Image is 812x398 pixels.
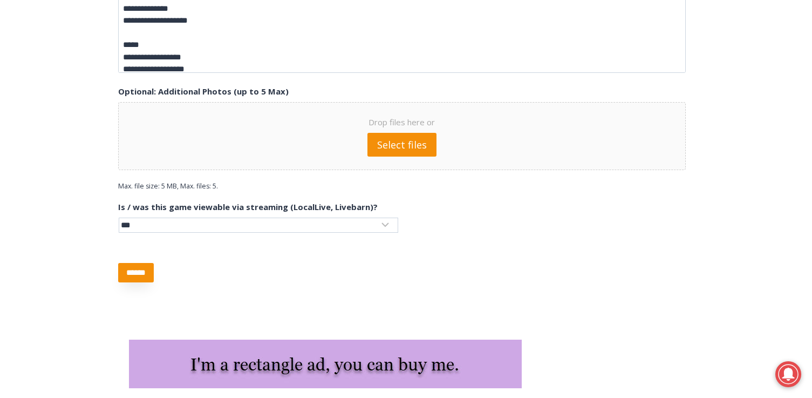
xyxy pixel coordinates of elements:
label: Optional: Additional Photos (up to 5 Max) [118,86,289,97]
span: Drop files here or [132,116,672,129]
div: "[PERSON_NAME] and I covered the [DATE] Parade, which was a really eye opening experience as I ha... [272,1,510,105]
a: Intern @ [DOMAIN_NAME] [260,105,523,134]
label: Is / was this game viewable via streaming (LocalLive, Livebarn)? [118,202,378,213]
span: Max. file size: 5 MB, Max. files: 5. [118,173,227,191]
img: I'm a rectangle ad, you can buy me [129,340,522,388]
button: select files, optional: additional photos (up to 5 max) [367,133,436,156]
span: Intern @ [DOMAIN_NAME] [282,107,500,132]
